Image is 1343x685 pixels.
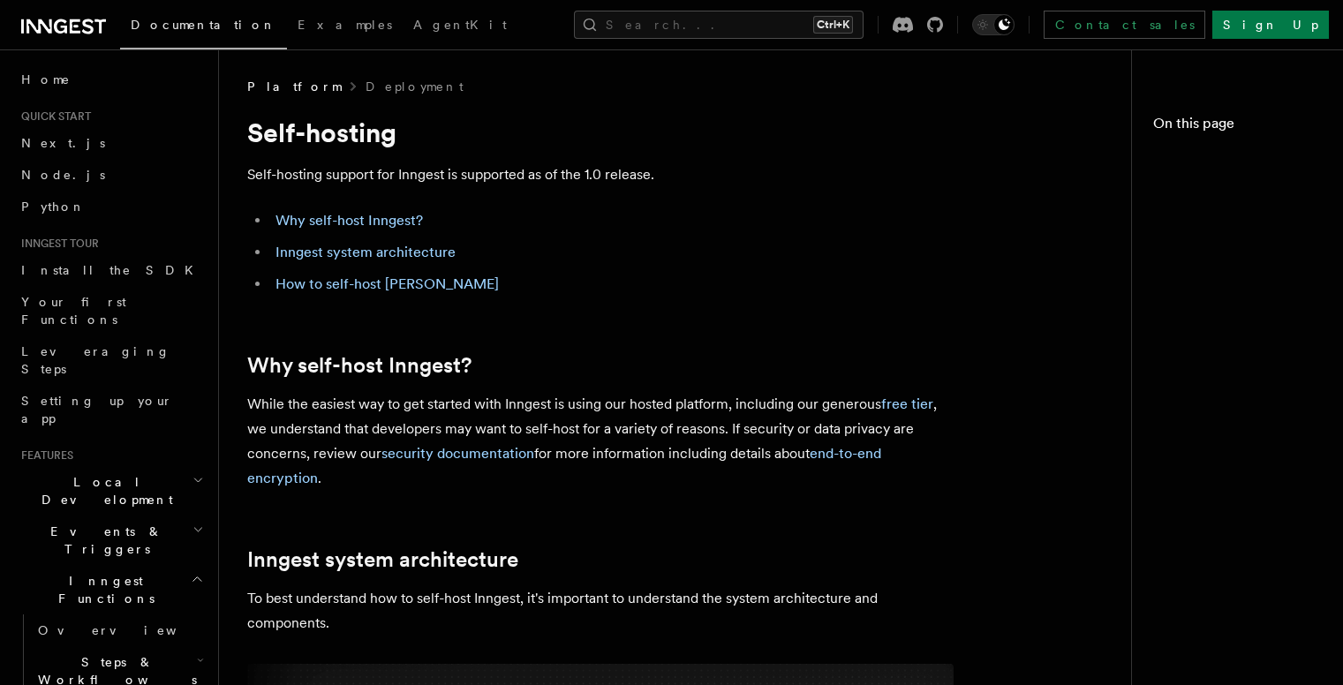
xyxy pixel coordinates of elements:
span: Python [21,199,86,214]
span: Your first Functions [21,295,126,327]
button: Inngest Functions [14,565,207,614]
a: Python [14,191,207,222]
span: Home [21,71,71,88]
p: To best understand how to self-host Inngest, it's important to understand the system architecture... [247,586,954,636]
a: Why self-host Inngest? [275,212,423,229]
p: While the easiest way to get started with Inngest is using our hosted platform, including our gen... [247,392,954,491]
button: Toggle dark mode [972,14,1015,35]
span: Local Development [14,473,192,508]
span: AgentKit [413,18,507,32]
a: Node.js [14,159,207,191]
span: Examples [298,18,392,32]
span: Platform [247,78,341,95]
span: Next.js [21,136,105,150]
kbd: Ctrl+K [813,16,853,34]
a: Inngest system architecture [247,547,518,572]
h1: Self-hosting [247,117,954,148]
a: How to self-host [PERSON_NAME] [275,275,499,292]
span: Quick start [14,109,91,124]
span: Documentation [131,18,276,32]
a: Inngest system architecture [275,244,456,260]
a: security documentation [381,445,534,462]
a: Why self-host Inngest? [247,353,472,378]
p: Self-hosting support for Inngest is supported as of the 1.0 release. [247,162,954,187]
a: Home [14,64,207,95]
a: Deployment [366,78,464,95]
span: Events & Triggers [14,523,192,558]
span: Node.js [21,168,105,182]
button: Events & Triggers [14,516,207,565]
a: Install the SDK [14,254,207,286]
a: Contact sales [1044,11,1205,39]
span: Setting up your app [21,394,173,425]
span: Inngest Functions [14,572,191,607]
button: Local Development [14,466,207,516]
a: Leveraging Steps [14,335,207,385]
button: Search...Ctrl+K [574,11,864,39]
span: Inngest tour [14,237,99,251]
a: Overview [31,614,207,646]
a: Next.js [14,127,207,159]
h4: On this page [1153,113,1322,141]
a: Your first Functions [14,286,207,335]
a: Documentation [120,5,287,49]
a: AgentKit [403,5,517,48]
a: Setting up your app [14,385,207,434]
span: Install the SDK [21,263,204,277]
a: Examples [287,5,403,48]
a: Sign Up [1212,11,1329,39]
span: Features [14,448,73,463]
a: free tier [881,395,933,412]
span: Leveraging Steps [21,344,170,376]
span: Overview [38,623,220,637]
